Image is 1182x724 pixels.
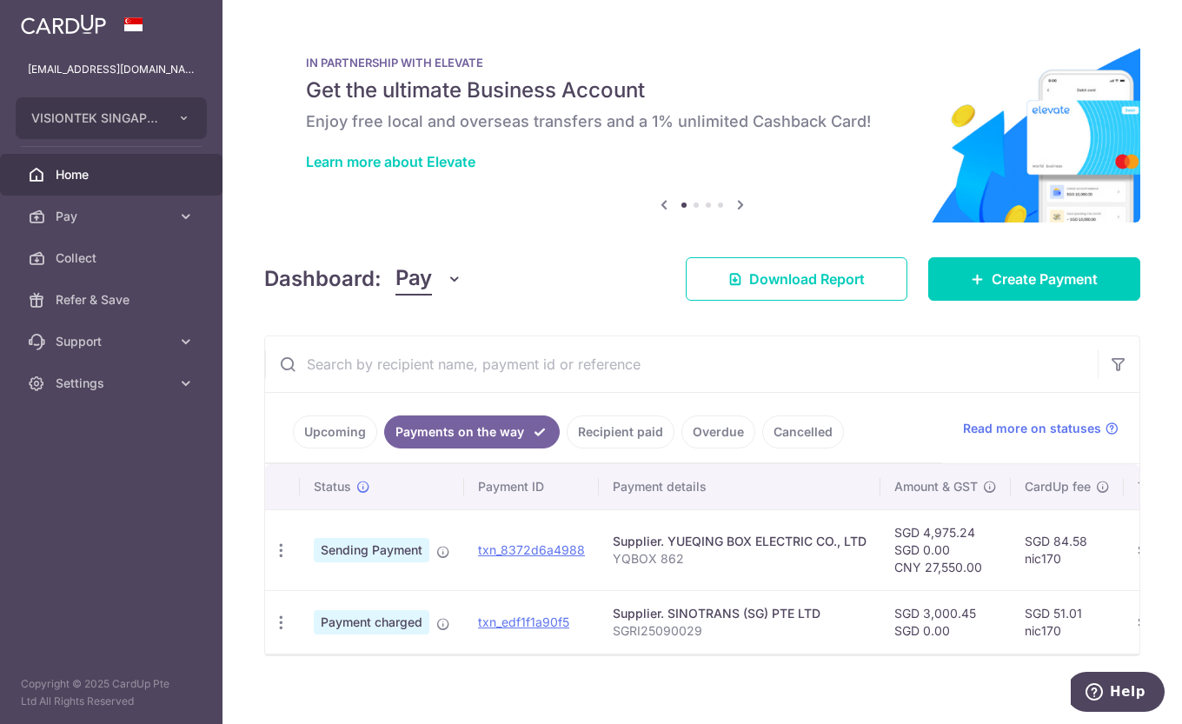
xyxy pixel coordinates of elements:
[264,28,1140,223] img: Renovation banner
[686,257,907,301] a: Download Report
[16,97,207,139] button: VISIONTEK SINGAPORE PTE. LTD.
[265,336,1098,392] input: Search by recipient name, payment id or reference
[992,269,1098,289] span: Create Payment
[395,262,432,296] span: Pay
[306,153,475,170] a: Learn more about Elevate
[567,415,674,448] a: Recipient paid
[56,291,170,309] span: Refer & Save
[1071,672,1165,715] iframe: Opens a widget where you can find more information
[314,478,351,495] span: Status
[306,76,1099,104] h5: Get the ultimate Business Account
[56,333,170,350] span: Support
[963,420,1119,437] a: Read more on statuses
[613,622,867,640] p: SGRI25090029
[762,415,844,448] a: Cancelled
[599,464,880,509] th: Payment details
[464,464,599,509] th: Payment ID
[749,269,865,289] span: Download Report
[1011,509,1124,590] td: SGD 84.58 nic170
[395,262,462,296] button: Pay
[1011,590,1124,654] td: SGD 51.01 nic170
[314,538,429,562] span: Sending Payment
[963,420,1101,437] span: Read more on statuses
[293,415,377,448] a: Upcoming
[613,533,867,550] div: Supplier. YUEQING BOX ELECTRIC CO., LTD
[56,249,170,267] span: Collect
[56,208,170,225] span: Pay
[880,509,1011,590] td: SGD 4,975.24 SGD 0.00 CNY 27,550.00
[880,590,1011,654] td: SGD 3,000.45 SGD 0.00
[56,375,170,392] span: Settings
[28,61,195,78] p: [EMAIL_ADDRESS][DOMAIN_NAME]
[306,111,1099,132] h6: Enjoy free local and overseas transfers and a 1% unlimited Cashback Card!
[384,415,560,448] a: Payments on the way
[1025,478,1091,495] span: CardUp fee
[613,550,867,568] p: YQBOX 862
[478,614,569,629] a: txn_edf1f1a90f5
[613,605,867,622] div: Supplier. SINOTRANS (SG) PTE LTD
[31,110,160,127] span: VISIONTEK SINGAPORE PTE. LTD.
[928,257,1140,301] a: Create Payment
[314,610,429,634] span: Payment charged
[681,415,755,448] a: Overdue
[56,166,170,183] span: Home
[306,56,1099,70] p: IN PARTNERSHIP WITH ELEVATE
[264,263,382,295] h4: Dashboard:
[894,478,978,495] span: Amount & GST
[21,14,106,35] img: CardUp
[478,542,585,557] a: txn_8372d6a4988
